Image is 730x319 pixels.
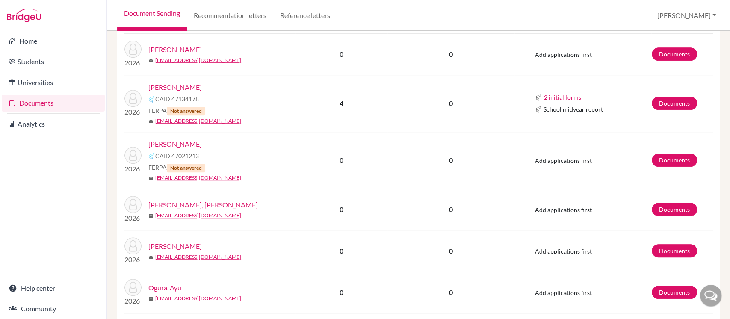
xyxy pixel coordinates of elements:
[124,196,142,213] img: Lin, Ho-Ting
[340,205,343,213] b: 0
[388,246,514,256] p: 0
[535,289,592,296] span: Add applications first
[148,176,154,181] span: mail
[2,32,105,50] a: Home
[124,279,142,296] img: Ogura, Ayu
[544,105,603,114] span: School midyear report
[124,164,142,174] p: 2026
[2,95,105,112] a: Documents
[124,237,142,254] img: Liu, Yudong
[155,253,241,261] a: [EMAIL_ADDRESS][DOMAIN_NAME]
[148,153,155,159] img: Common App logo
[155,56,241,64] a: [EMAIL_ADDRESS][DOMAIN_NAME]
[155,151,199,160] span: CAID 47021213
[19,6,37,14] span: Help
[2,74,105,91] a: Universities
[388,98,514,109] p: 0
[148,283,181,293] a: Ogura, Ayu
[124,296,142,306] p: 2026
[388,49,514,59] p: 0
[7,9,41,22] img: Bridge-U
[340,99,343,107] b: 4
[124,213,142,223] p: 2026
[124,107,142,117] p: 2026
[155,117,241,125] a: [EMAIL_ADDRESS][DOMAIN_NAME]
[2,53,105,70] a: Students
[148,139,202,149] a: [PERSON_NAME]
[148,82,202,92] a: [PERSON_NAME]
[124,147,142,164] img: Lin, Jolie
[535,248,592,255] span: Add applications first
[535,94,542,101] img: Common App logo
[148,44,202,55] a: [PERSON_NAME]
[340,288,343,296] b: 0
[124,41,142,58] img: Kuo, Nicole
[544,92,582,102] button: 2 initial forms
[148,106,205,115] span: FERPA
[124,58,142,68] p: 2026
[148,163,205,172] span: FERPA
[124,254,142,265] p: 2026
[124,90,142,107] img: Kuo, Yu Hsuan
[148,241,202,251] a: [PERSON_NAME]
[388,204,514,215] p: 0
[340,156,343,164] b: 0
[340,50,343,58] b: 0
[535,206,592,213] span: Add applications first
[167,107,205,115] span: Not answered
[155,295,241,302] a: [EMAIL_ADDRESS][DOMAIN_NAME]
[535,157,592,164] span: Add applications first
[653,7,720,24] button: [PERSON_NAME]
[652,47,697,61] a: Documents
[2,300,105,317] a: Community
[535,51,592,58] span: Add applications first
[2,280,105,297] a: Help center
[388,287,514,298] p: 0
[155,212,241,219] a: [EMAIL_ADDRESS][DOMAIN_NAME]
[167,164,205,172] span: Not answered
[652,203,697,216] a: Documents
[148,200,258,210] a: [PERSON_NAME], [PERSON_NAME]
[155,95,199,103] span: CAID 47134178
[148,213,154,219] span: mail
[340,247,343,255] b: 0
[652,244,697,257] a: Documents
[148,255,154,260] span: mail
[652,286,697,299] a: Documents
[388,155,514,165] p: 0
[148,296,154,301] span: mail
[535,106,542,113] img: Common App logo
[148,58,154,63] span: mail
[155,174,241,182] a: [EMAIL_ADDRESS][DOMAIN_NAME]
[652,154,697,167] a: Documents
[148,119,154,124] span: mail
[148,96,155,103] img: Common App logo
[2,115,105,133] a: Analytics
[652,97,697,110] a: Documents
